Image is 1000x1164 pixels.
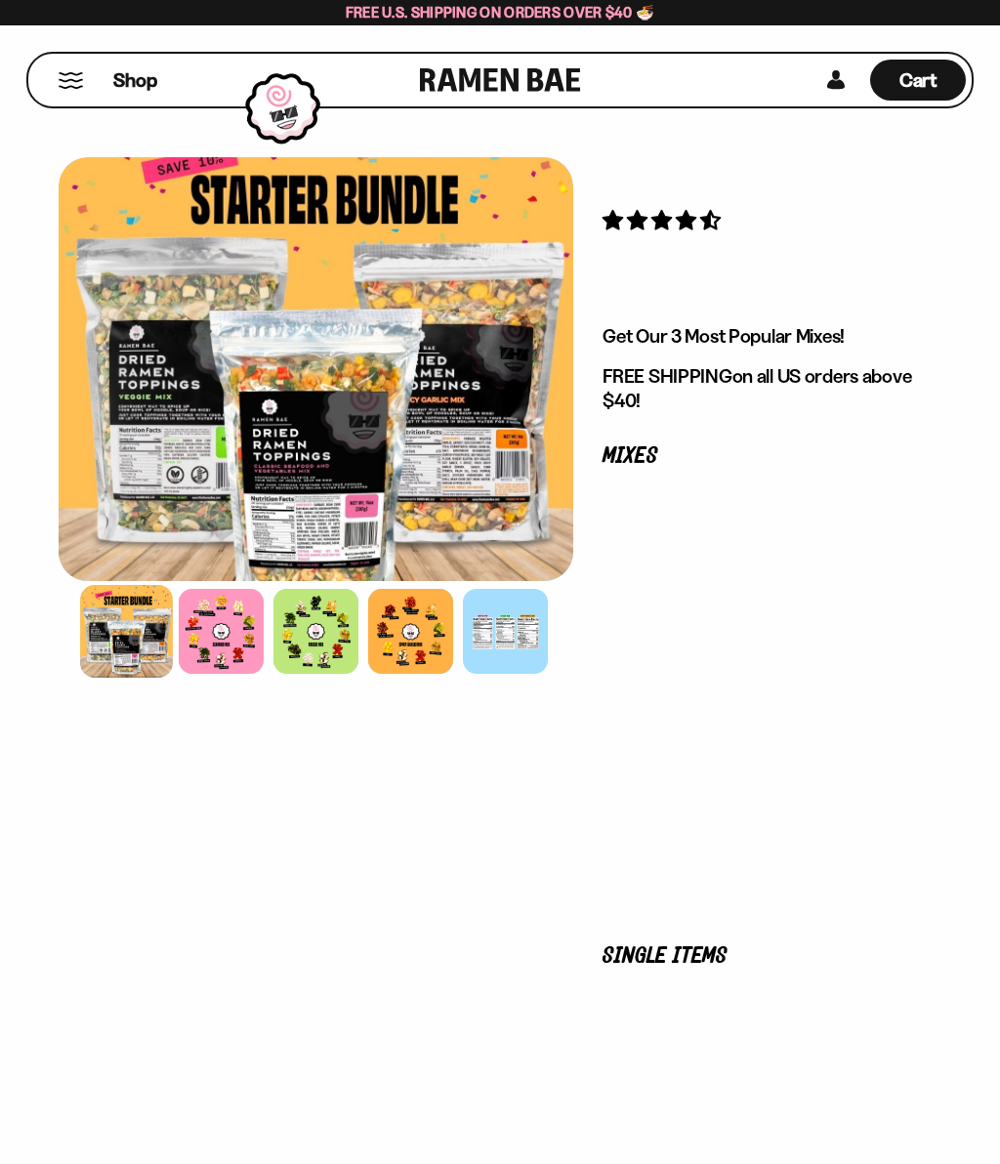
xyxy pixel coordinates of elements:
[899,68,937,92] span: Cart
[603,364,731,388] strong: FREE SHIPPING
[603,364,912,413] p: on all US orders above $40!
[113,67,157,94] span: Shop
[603,208,725,232] span: 4.71 stars
[346,3,655,21] span: Free U.S. Shipping on Orders over $40 🍜
[603,447,912,466] p: Mixes
[58,72,84,89] button: Mobile Menu Trigger
[113,60,157,101] a: Shop
[603,324,912,349] p: Get Our 3 Most Popular Mixes!
[870,54,966,106] div: Cart
[603,947,912,966] p: Single Items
